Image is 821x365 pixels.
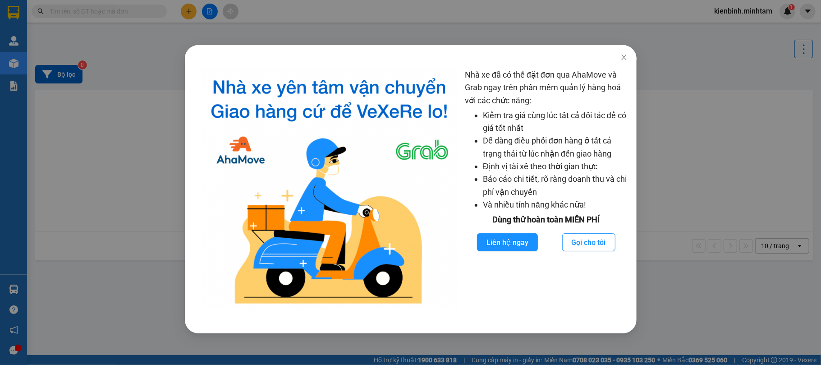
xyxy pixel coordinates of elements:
button: Liên hệ ngay [477,233,538,251]
span: close [620,54,627,61]
div: Dùng thử hoàn toàn MIỄN PHÍ [465,213,628,226]
li: Kiểm tra giá cùng lúc tất cả đối tác để có giá tốt nhất [483,109,628,135]
li: Dễ dàng điều phối đơn hàng ở tất cả trạng thái từ lúc nhận đến giao hàng [483,134,628,160]
li: Báo cáo chi tiết, rõ ràng doanh thu và chi phí vận chuyển [483,173,628,199]
button: Close [611,45,636,70]
span: Gọi cho tôi [571,237,605,248]
button: Gọi cho tôi [562,233,615,251]
li: Và nhiều tính năng khác nữa! [483,199,628,211]
div: Nhà xe đã có thể đặt đơn qua AhaMove và Grab ngay trên phần mềm quản lý hàng hoá với các chức năng: [465,69,628,311]
li: Định vị tài xế theo thời gian thực [483,160,628,173]
img: logo [201,69,458,311]
span: Liên hệ ngay [486,237,528,248]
